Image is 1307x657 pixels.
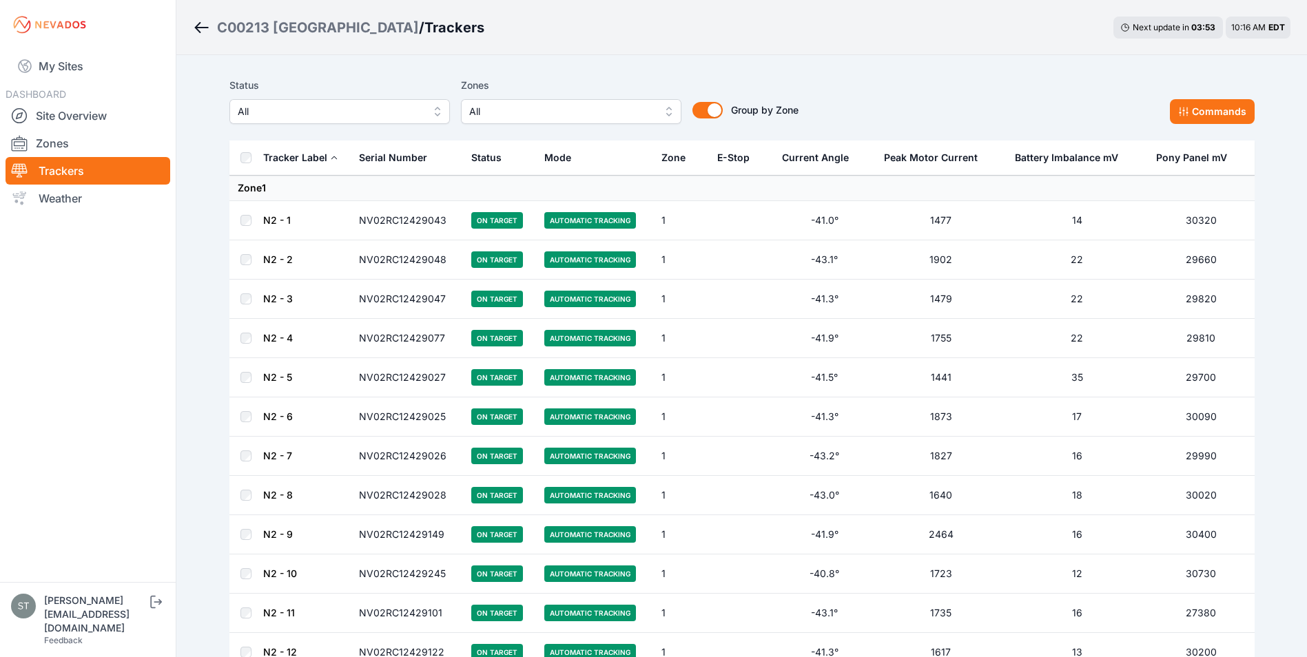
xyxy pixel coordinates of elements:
[469,103,654,120] span: All
[884,141,989,174] button: Peak Motor Current
[471,291,523,307] span: On Target
[774,280,876,319] td: -41.3°
[544,408,636,425] span: Automatic Tracking
[1148,240,1254,280] td: 29660
[471,487,523,503] span: On Target
[1148,201,1254,240] td: 30320
[6,102,170,129] a: Site Overview
[351,594,463,633] td: NV02RC12429101
[661,151,686,165] div: Zone
[876,280,1007,319] td: 1479
[424,18,484,37] h3: Trackers
[238,103,422,120] span: All
[774,397,876,437] td: -41.3°
[1148,594,1254,633] td: 27380
[351,280,463,319] td: NV02RC12429047
[653,437,709,476] td: 1
[263,141,338,174] button: Tracker Label
[544,565,636,582] span: Automatic Tracking
[774,437,876,476] td: -43.2°
[1231,22,1266,32] span: 10:16 AM
[351,476,463,515] td: NV02RC12429028
[6,50,170,83] a: My Sites
[471,251,523,268] span: On Target
[1170,99,1255,124] button: Commands
[1015,141,1129,174] button: Battery Imbalance mV
[717,151,750,165] div: E-Stop
[11,594,36,618] img: steve@nevados.solar
[263,567,297,579] a: N2 - 10
[876,319,1007,358] td: 1755
[263,151,327,165] div: Tracker Label
[461,99,681,124] button: All
[6,185,170,212] a: Weather
[263,371,292,383] a: N2 - 5
[11,14,88,36] img: Nevados
[774,201,876,240] td: -41.0°
[229,99,450,124] button: All
[1148,515,1254,554] td: 30400
[876,201,1007,240] td: 1477
[544,141,582,174] button: Mode
[774,594,876,633] td: -43.1°
[471,526,523,543] span: On Target
[544,369,636,386] span: Automatic Tracking
[876,515,1007,554] td: 2464
[1007,280,1148,319] td: 22
[876,358,1007,397] td: 1441
[1007,594,1148,633] td: 16
[1148,476,1254,515] td: 30020
[471,330,523,346] span: On Target
[471,565,523,582] span: On Target
[471,605,523,621] span: On Target
[653,476,709,515] td: 1
[653,515,709,554] td: 1
[876,476,1007,515] td: 1640
[471,369,523,386] span: On Target
[544,526,636,543] span: Automatic Tracking
[1148,554,1254,594] td: 30730
[44,635,83,645] a: Feedback
[351,240,463,280] td: NV02RC12429048
[1156,151,1227,165] div: Pony Panel mV
[653,280,709,319] td: 1
[774,515,876,554] td: -41.9°
[471,408,523,425] span: On Target
[44,594,147,635] div: [PERSON_NAME][EMAIL_ADDRESS][DOMAIN_NAME]
[653,397,709,437] td: 1
[263,528,293,540] a: N2 - 9
[774,554,876,594] td: -40.8°
[229,77,450,94] label: Status
[1148,280,1254,319] td: 29820
[653,594,709,633] td: 1
[876,554,1007,594] td: 1723
[6,129,170,157] a: Zones
[263,253,293,265] a: N2 - 2
[544,487,636,503] span: Automatic Tracking
[1156,141,1238,174] button: Pony Panel mV
[653,240,709,280] td: 1
[217,18,419,37] div: C00213 [GEOGRAPHIC_DATA]
[263,410,293,422] a: N2 - 6
[229,176,1255,201] td: Zone 1
[193,10,484,45] nav: Breadcrumb
[359,151,427,165] div: Serial Number
[653,201,709,240] td: 1
[359,141,438,174] button: Serial Number
[461,77,681,94] label: Zones
[774,476,876,515] td: -43.0°
[1007,240,1148,280] td: 22
[1007,554,1148,594] td: 12
[661,141,697,174] button: Zone
[1268,22,1285,32] span: EDT
[1007,201,1148,240] td: 14
[1148,437,1254,476] td: 29990
[544,605,636,621] span: Automatic Tracking
[774,319,876,358] td: -41.9°
[263,293,293,304] a: N2 - 3
[6,88,66,100] span: DASHBOARD
[471,141,513,174] button: Status
[544,330,636,346] span: Automatic Tracking
[653,358,709,397] td: 1
[263,450,292,461] a: N2 - 7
